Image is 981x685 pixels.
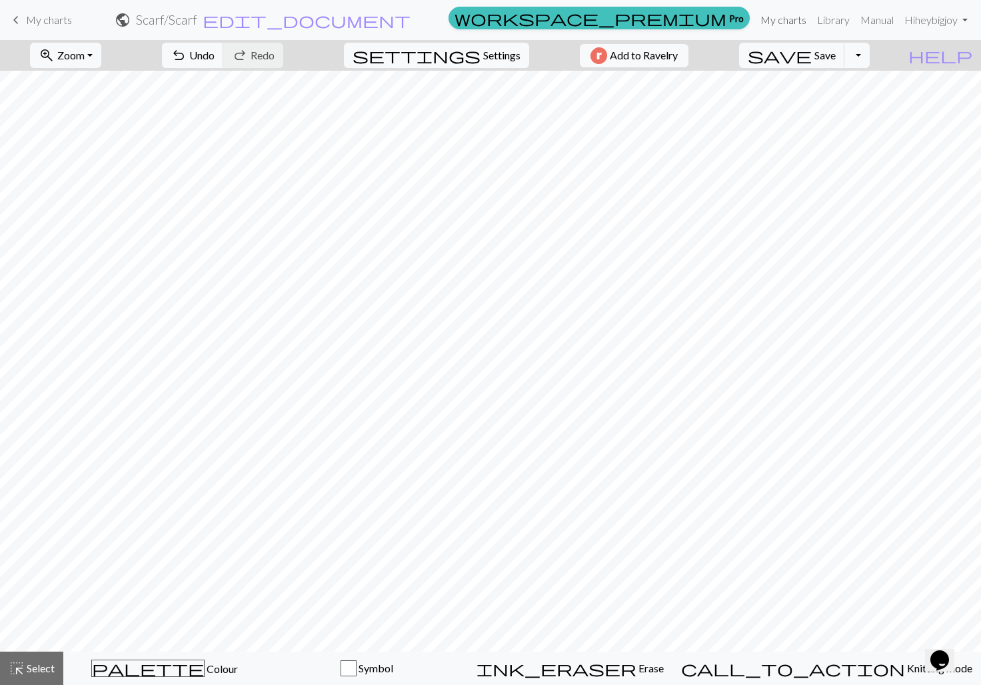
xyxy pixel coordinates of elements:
span: keyboard_arrow_left [8,11,24,29]
span: Save [814,49,836,61]
button: Erase [468,652,672,685]
span: save [748,46,812,65]
span: undo [171,46,187,65]
button: Undo [162,43,224,68]
button: Colour [63,652,266,685]
span: Symbol [357,662,393,674]
a: My charts [8,9,72,31]
i: Settings [353,47,481,63]
iframe: chat widget [925,632,968,672]
span: ink_eraser [477,659,636,678]
span: My charts [26,13,72,26]
span: Zoom [57,49,85,61]
span: Select [25,662,55,674]
span: Undo [189,49,215,61]
span: Knitting mode [905,662,972,674]
a: Manual [855,7,899,33]
span: edit_document [203,11,411,29]
span: Settings [483,47,520,63]
a: Pro [449,7,750,29]
button: Save [739,43,845,68]
span: Erase [636,662,664,674]
span: help [908,46,972,65]
span: Colour [205,662,238,675]
span: public [115,11,131,29]
button: Symbol [266,652,469,685]
button: Add to Ravelry [580,44,688,67]
img: Ravelry [590,47,607,64]
a: Library [812,7,855,33]
span: settings [353,46,481,65]
a: Hiheybigjoy [899,7,973,33]
span: workspace_premium [455,9,726,27]
span: Add to Ravelry [610,47,678,64]
span: call_to_action [681,659,905,678]
span: zoom_in [39,46,55,65]
span: highlight_alt [9,659,25,678]
button: Knitting mode [672,652,981,685]
a: My charts [755,7,812,33]
span: palette [92,659,204,678]
button: Zoom [30,43,101,68]
h2: Scarf / Scarf [136,12,197,27]
button: SettingsSettings [344,43,529,68]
